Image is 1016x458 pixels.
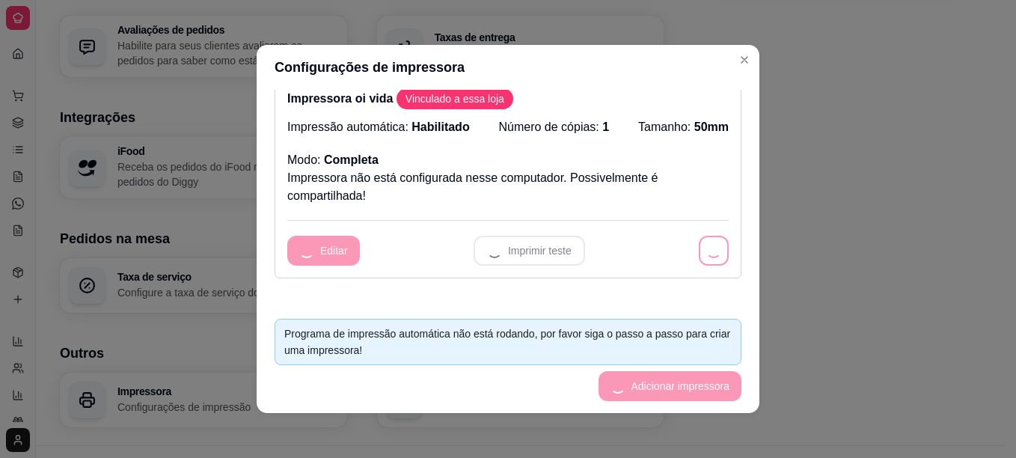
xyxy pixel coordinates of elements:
[324,153,379,166] span: Completa
[694,120,729,133] span: 50mm
[411,120,469,133] span: Habilitado
[400,91,510,106] span: Vinculado a essa loja
[287,88,729,109] p: Impressora oi vida
[499,118,610,136] p: Número de cópias:
[732,48,756,72] button: Close
[257,45,759,90] header: Configurações de impressora
[284,326,732,358] div: Programa de impressão automática não está rodando, por favor siga o passo a passo para criar uma ...
[638,118,729,136] p: Tamanho:
[602,120,609,133] span: 1
[287,169,729,205] p: Impressora não está configurada nesse computador. Possivelmente é compartilhada!
[287,118,470,136] p: Impressão automática:
[287,151,379,169] p: Modo:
